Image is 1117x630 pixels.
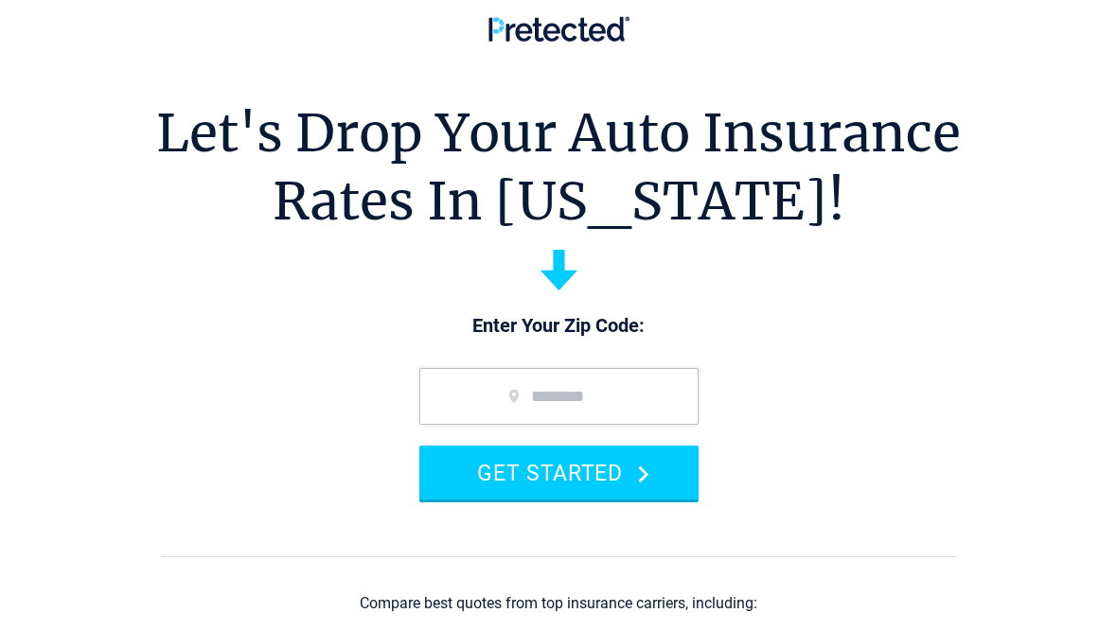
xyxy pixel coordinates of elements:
[419,368,699,425] input: zip code
[488,16,629,42] img: Pretected Logo
[360,595,757,612] div: Compare best quotes from top insurance carriers, including:
[156,99,961,236] h1: Let's Drop Your Auto Insurance Rates In [US_STATE]!
[419,446,699,499] button: GET STARTED
[400,313,718,340] p: Enter Your Zip Code:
